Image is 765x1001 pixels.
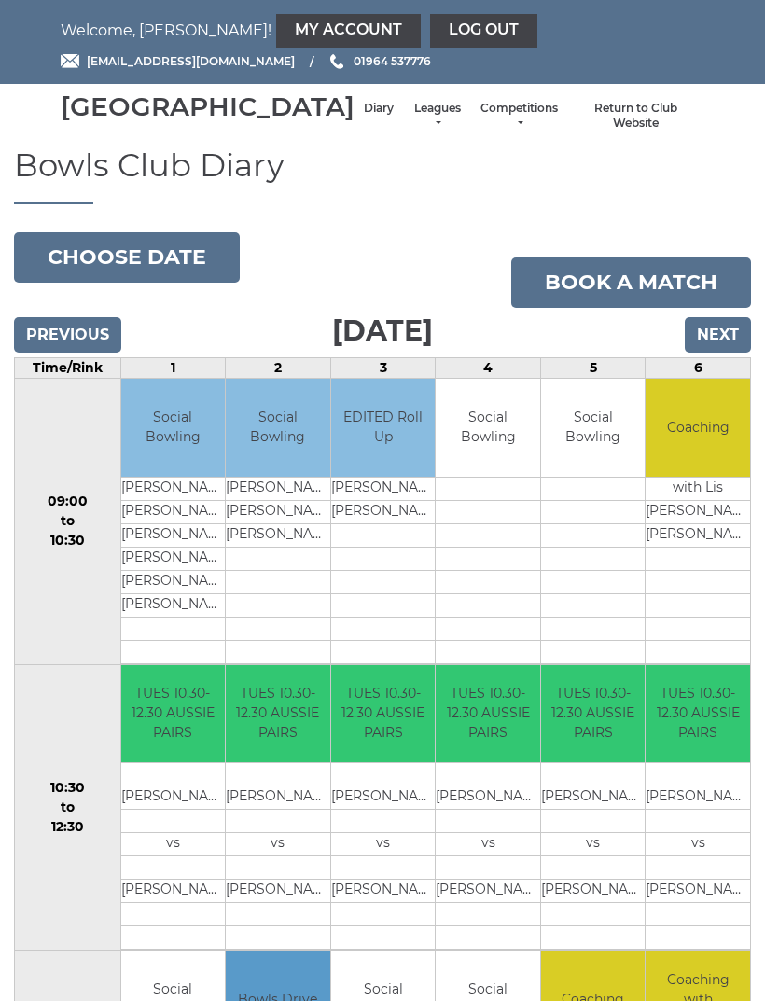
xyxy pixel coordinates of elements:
[226,786,330,810] td: [PERSON_NAME]
[511,257,751,308] a: Book a match
[364,101,394,117] a: Diary
[226,477,330,500] td: [PERSON_NAME]
[541,833,646,856] td: vs
[121,880,226,903] td: [PERSON_NAME]
[436,833,540,856] td: vs
[541,379,646,477] td: Social Bowling
[436,880,540,903] td: [PERSON_NAME]
[121,786,226,810] td: [PERSON_NAME]
[121,500,226,523] td: [PERSON_NAME]
[541,786,646,810] td: [PERSON_NAME]
[646,833,750,856] td: vs
[15,358,121,379] td: Time/Rink
[646,477,750,500] td: with Lis
[577,101,695,132] a: Return to Club Website
[226,523,330,547] td: [PERSON_NAME]
[436,786,540,810] td: [PERSON_NAME]
[541,665,646,763] td: TUES 10.30-12.30 AUSSIE PAIRS
[226,880,330,903] td: [PERSON_NAME]
[226,833,330,856] td: vs
[327,52,431,70] a: Phone us 01964 537776
[226,358,331,379] td: 2
[121,593,226,617] td: [PERSON_NAME]
[331,786,436,810] td: [PERSON_NAME]
[331,477,436,500] td: [PERSON_NAME]
[15,664,121,951] td: 10:30 to 12:30
[121,379,226,477] td: Social Bowling
[646,358,751,379] td: 6
[330,54,343,69] img: Phone us
[61,14,704,48] nav: Welcome, [PERSON_NAME]!
[646,500,750,523] td: [PERSON_NAME]
[685,317,751,353] input: Next
[331,500,436,523] td: [PERSON_NAME]
[646,379,750,477] td: Coaching
[61,92,355,121] div: [GEOGRAPHIC_DATA]
[121,833,226,856] td: vs
[430,14,537,48] a: Log out
[436,358,541,379] td: 4
[331,665,436,763] td: TUES 10.30-12.30 AUSSIE PAIRS
[540,358,646,379] td: 5
[120,358,226,379] td: 1
[276,14,421,48] a: My Account
[331,833,436,856] td: vs
[15,379,121,665] td: 09:00 to 10:30
[646,880,750,903] td: [PERSON_NAME]
[121,523,226,547] td: [PERSON_NAME]
[330,358,436,379] td: 3
[646,786,750,810] td: [PERSON_NAME]
[121,665,226,763] td: TUES 10.30-12.30 AUSSIE PAIRS
[412,101,462,132] a: Leagues
[354,54,431,68] span: 01964 537776
[87,54,295,68] span: [EMAIL_ADDRESS][DOMAIN_NAME]
[61,54,79,68] img: Email
[436,665,540,763] td: TUES 10.30-12.30 AUSSIE PAIRS
[61,52,295,70] a: Email [EMAIL_ADDRESS][DOMAIN_NAME]
[331,379,436,477] td: EDITED Roll Up
[480,101,558,132] a: Competitions
[121,570,226,593] td: [PERSON_NAME]
[226,665,330,763] td: TUES 10.30-12.30 AUSSIE PAIRS
[646,665,750,763] td: TUES 10.30-12.30 AUSSIE PAIRS
[646,523,750,547] td: [PERSON_NAME]
[436,379,540,477] td: Social Bowling
[14,232,240,283] button: Choose date
[14,148,751,204] h1: Bowls Club Diary
[121,477,226,500] td: [PERSON_NAME]
[226,379,330,477] td: Social Bowling
[541,880,646,903] td: [PERSON_NAME]
[331,880,436,903] td: [PERSON_NAME]
[14,317,121,353] input: Previous
[121,547,226,570] td: [PERSON_NAME]
[226,500,330,523] td: [PERSON_NAME]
